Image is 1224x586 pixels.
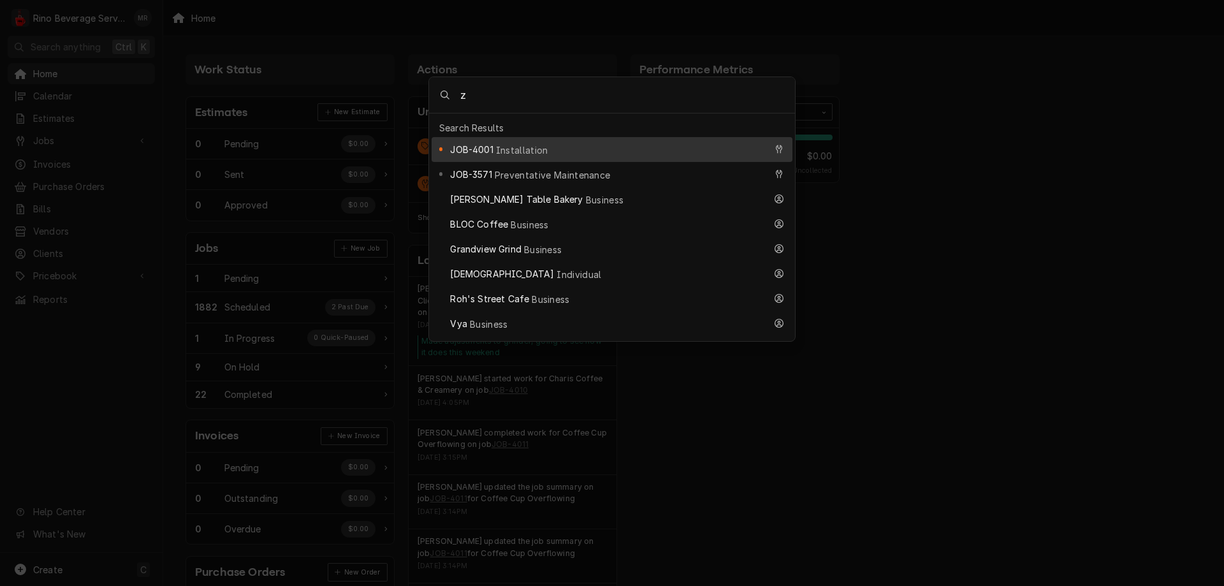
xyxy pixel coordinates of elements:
[450,267,554,281] span: [DEMOGRAPHIC_DATA]
[432,119,792,137] div: Search Results
[496,143,548,157] span: Installation
[450,242,521,256] span: Grandview Grind
[511,218,549,231] span: Business
[557,268,601,281] span: Individual
[450,292,529,305] span: Roh's Street Cafe
[470,318,508,331] span: Business
[495,168,611,182] span: Preventative Maintenance
[460,77,795,113] input: Search anything
[428,77,796,342] div: Global Command Menu
[524,243,562,256] span: Business
[450,217,508,231] span: BLOC Coffee
[586,193,624,207] span: Business
[450,168,492,181] span: JOB-3571
[532,293,570,306] span: Business
[450,317,467,330] span: Vya
[450,193,583,206] span: [PERSON_NAME] Table Bakery
[450,143,493,156] span: JOB-4001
